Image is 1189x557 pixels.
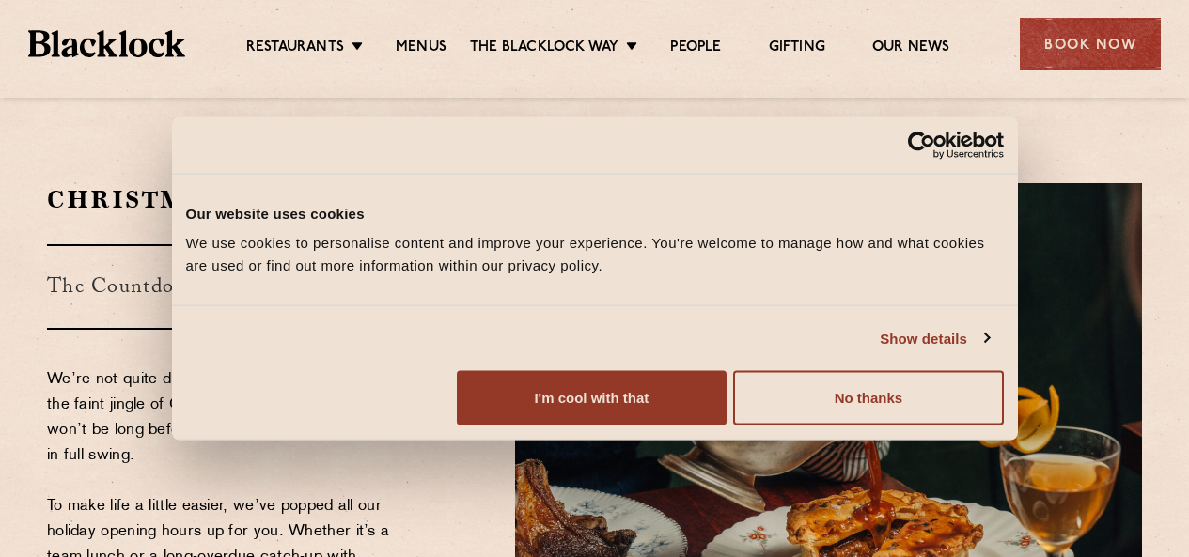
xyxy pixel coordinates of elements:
a: Menus [396,39,446,59]
a: Usercentrics Cookiebot - opens in a new window [839,131,1004,159]
img: BL_Textured_Logo-footer-cropped.svg [28,30,185,56]
a: Gifting [769,39,825,59]
h3: The Countdown Begins [47,244,407,330]
a: Show details [880,327,989,349]
a: People [670,39,721,59]
button: I'm cool with that [457,371,727,425]
h2: Christmas [47,183,407,216]
div: Our website uses cookies [186,202,1004,224]
a: The Blacklock Way [470,39,618,59]
a: Restaurants [246,39,344,59]
div: We use cookies to personalise content and improve your experience. You're welcome to manage how a... [186,232,1004,277]
button: No thanks [733,371,1003,425]
a: Our News [872,39,950,59]
div: Book Now [1020,18,1161,70]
